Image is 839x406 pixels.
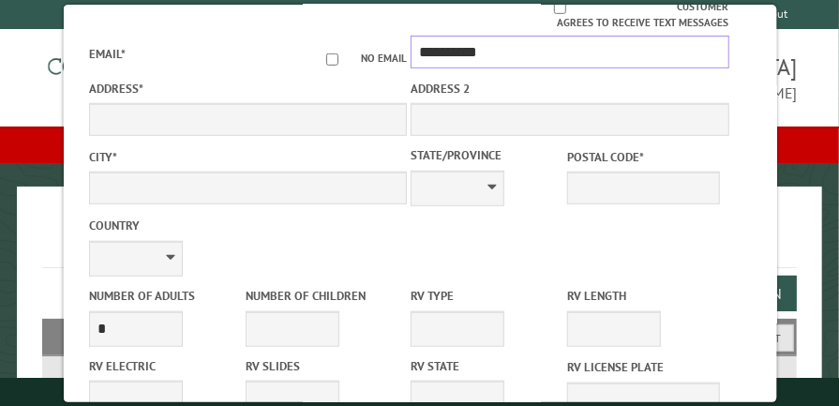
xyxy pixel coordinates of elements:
label: No email [303,51,406,67]
label: RV Length [566,287,719,305]
label: Number of Adults [88,287,241,305]
label: State/Province [410,146,562,164]
h2: Filters [42,319,798,354]
label: Number of Children [245,287,397,305]
h1: Reservations [42,217,798,268]
input: Customer agrees to receive text messages [442,2,676,14]
label: RV State [410,357,562,375]
label: RV Type [410,287,562,305]
label: Postal Code [566,148,719,166]
label: RV License Plate [566,358,719,376]
label: City [88,148,406,166]
label: RV Slides [245,357,397,375]
label: Address 2 [410,80,727,98]
label: Country [88,217,406,234]
label: RV Electric [88,357,241,375]
input: No email [303,53,360,66]
label: Address [88,80,406,98]
img: Campground Commander [42,37,277,110]
label: Email [88,46,125,62]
